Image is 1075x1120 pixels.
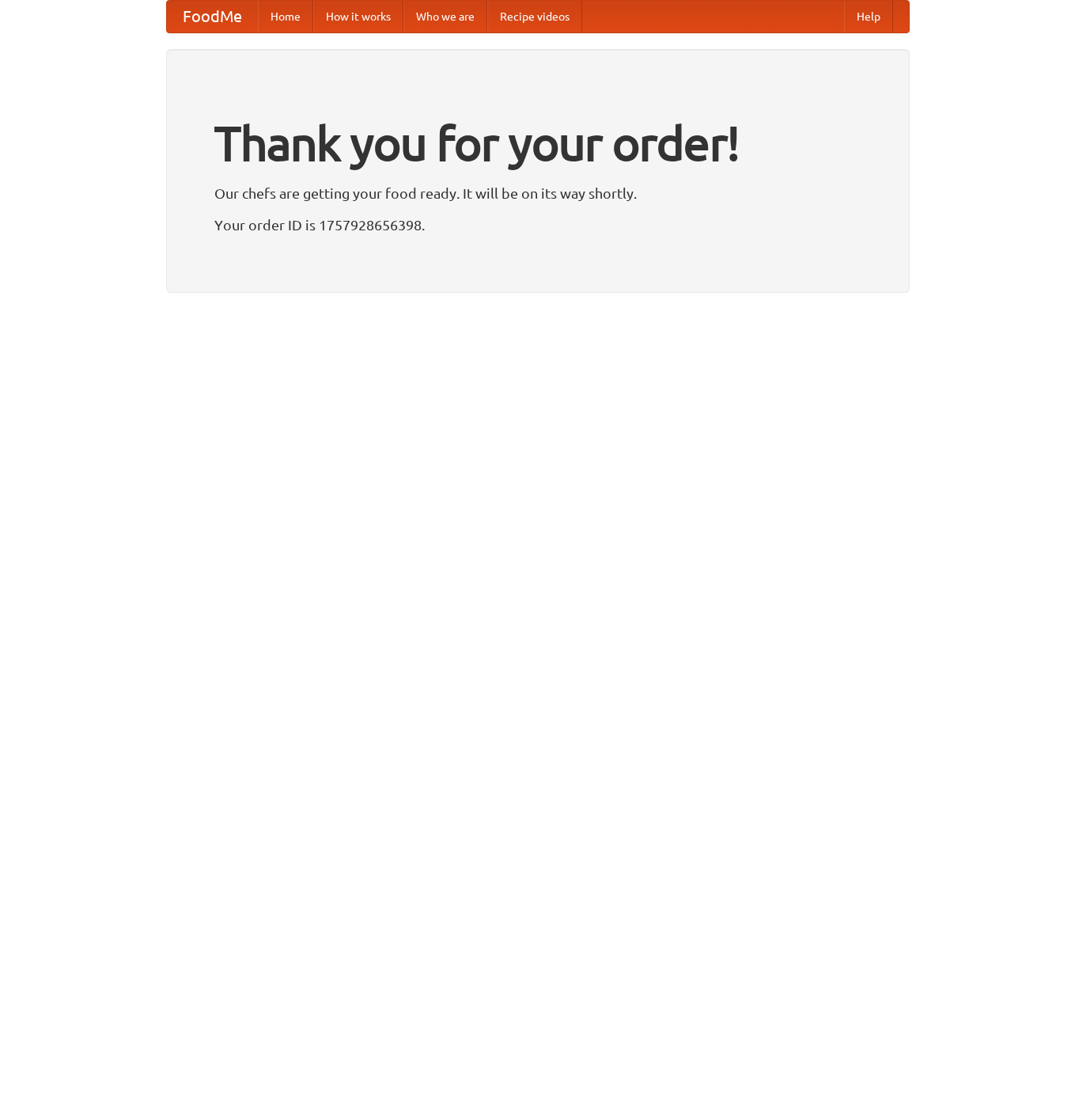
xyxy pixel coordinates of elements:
a: How it works [313,1,403,32]
a: Who we are [403,1,487,32]
h1: Thank you for your order! [214,105,861,181]
a: Help [844,1,893,32]
a: Recipe videos [487,1,582,32]
a: FoodMe [167,1,258,32]
p: Your order ID is 1757928656398. [214,213,861,237]
a: Home [258,1,313,32]
p: Our chefs are getting your food ready. It will be on its way shortly. [214,181,861,205]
